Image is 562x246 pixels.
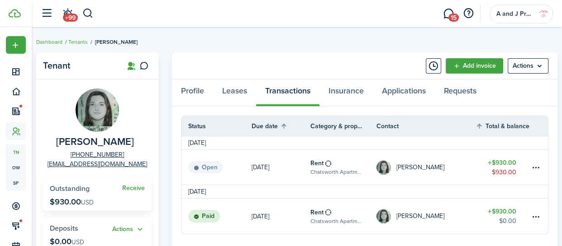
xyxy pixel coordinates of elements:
a: Messaging [440,2,457,25]
td: [DATE] [181,138,213,148]
status: Paid [188,210,220,223]
img: Sarah Nugent [376,160,391,175]
span: Sarah Nugent [56,136,134,148]
a: Open [181,150,252,185]
panel-main-title: Tenant [43,60,115,71]
a: Paid [181,199,252,234]
table-amount-title: $930.00 [488,158,516,167]
span: +99 [63,14,78,22]
a: Notifications [59,2,76,25]
img: Sarah Nugent [76,88,119,132]
a: Tenants [68,38,88,46]
a: Sarah Nugent[PERSON_NAME] [376,150,476,185]
button: Search [82,6,94,21]
button: Timeline [426,58,441,74]
a: sp [6,175,26,190]
a: $930.00$930.00 [476,150,530,185]
img: TenantCloud [9,9,21,18]
th: Status [181,121,252,131]
a: RentChatsworth Apartments, Unit 14 [310,150,376,185]
a: [DATE] [252,150,310,185]
span: [PERSON_NAME] [95,38,138,46]
table-profile-info-text: [PERSON_NAME] [396,213,444,220]
th: Category & property [310,121,376,131]
a: Receive [122,185,145,192]
a: Insurance [319,79,373,107]
th: Sort [252,121,310,131]
menu-btn: Actions [508,58,548,74]
table-subtitle: Chatsworth Apartments, Unit 14 [310,217,363,225]
a: $930.00$0.00 [476,199,530,234]
a: [DATE] [252,199,310,234]
button: Open resource center [461,6,476,21]
a: tn [6,144,26,160]
span: 15 [448,14,459,22]
th: Sort [476,121,530,131]
button: Open sidebar [38,5,55,22]
a: Applications [373,79,435,107]
span: A and J Properties [496,11,533,17]
button: Open menu [112,224,145,235]
p: [DATE] [252,162,269,172]
p: [DATE] [252,212,269,221]
button: Open menu [6,36,26,54]
a: Dashboard [36,38,62,46]
th: Contact [376,121,476,131]
a: Add invoice [446,58,503,74]
img: Sarah Nugent [376,209,391,223]
a: Leases [213,79,256,107]
table-info-title: Rent [310,158,324,168]
span: Outstanding [50,183,90,194]
a: [EMAIL_ADDRESS][DOMAIN_NAME] [48,159,147,169]
button: Open menu [508,58,548,74]
button: Actions [112,224,145,235]
a: RentChatsworth Apartments, Unit 14 [310,199,376,234]
table-amount-description: $930.00 [492,167,516,177]
p: $930.00 [50,197,94,206]
a: [PHONE_NUMBER] [71,150,124,159]
table-profile-info-text: [PERSON_NAME] [396,164,444,171]
img: A and J Properties [536,7,551,21]
a: Sarah Nugent[PERSON_NAME] [376,199,476,234]
status: Open [188,161,223,174]
table-amount-title: $930.00 [488,207,516,216]
table-amount-description: $0.00 [499,216,516,226]
p: $0.00 [50,237,84,246]
span: USD [81,198,94,207]
td: [DATE] [181,187,213,196]
a: ow [6,160,26,175]
span: Deposits [50,223,78,233]
a: Requests [435,79,486,107]
table-info-title: Rent [310,208,324,217]
table-subtitle: Chatsworth Apartments, Unit 14 [310,168,363,176]
a: Profile [172,79,213,107]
